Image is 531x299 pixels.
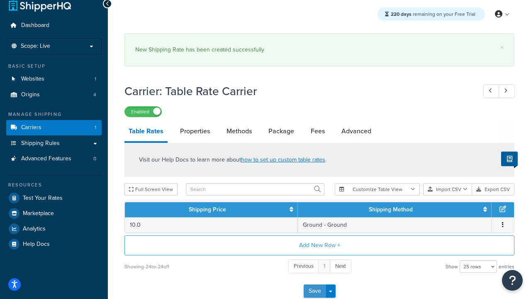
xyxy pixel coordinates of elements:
span: Show [446,261,458,272]
span: Websites [21,76,44,83]
a: × [500,44,504,51]
a: Previous Record [483,84,499,98]
span: Carriers [21,124,41,131]
span: Test Your Rates [23,195,63,202]
span: Scope: Live [21,43,50,50]
a: Next [330,260,351,273]
label: Enabled [125,107,161,117]
td: Ground - Ground [298,217,492,233]
a: Previous [288,260,319,273]
li: Advanced Features [6,151,102,167]
span: Marketplace [23,210,54,217]
a: Advanced Features0 [6,151,102,167]
a: Table Rates [124,121,168,143]
button: Full Screen View [124,183,178,196]
span: Origins [21,91,40,98]
li: Websites [6,71,102,87]
a: Package [264,121,298,141]
a: Dashboard [6,18,102,33]
a: Carriers1 [6,120,102,135]
span: Previous [294,262,314,270]
h1: Carrier: Table Rate Carrier [124,83,468,99]
span: entries [499,261,514,272]
span: 1 [95,124,96,131]
a: Shipping Rules [6,136,102,151]
button: Customize Table View [335,183,420,196]
span: Next [335,262,346,270]
a: Shipping Price [189,205,226,214]
strong: 220 days [391,10,412,18]
a: Methods [222,121,256,141]
a: Properties [176,121,214,141]
td: 10.0 [125,217,298,233]
span: Advanced Features [21,155,71,162]
a: Websites1 [6,71,102,87]
div: Basic Setup [6,63,102,70]
span: Shipping Rules [21,140,60,147]
p: Visit our Help Docs to learn more about . [139,155,326,164]
a: Fees [307,121,329,141]
span: 0 [93,155,96,162]
a: how to set up custom table rates [241,155,325,164]
div: Resources [6,181,102,189]
span: Dashboard [21,22,49,29]
button: Save [304,284,326,298]
span: Help Docs [23,241,50,248]
span: 1 [95,76,96,83]
a: Shipping Method [369,205,413,214]
a: 1 [318,260,331,273]
a: Next Record [499,84,515,98]
a: Help Docs [6,237,102,252]
a: Test Your Rates [6,191,102,206]
span: 4 [93,91,96,98]
button: Add New Row + [124,235,514,255]
span: remaining on your Free Trial [391,10,475,18]
a: Marketplace [6,206,102,221]
div: Manage Shipping [6,111,102,118]
a: Analytics [6,221,102,236]
button: Import CSV [423,183,472,196]
a: Advanced [337,121,375,141]
input: Search [186,183,324,196]
li: Carriers [6,120,102,135]
span: Analytics [23,225,46,233]
button: Open Resource Center [502,270,523,291]
li: Origins [6,87,102,103]
button: Show Help Docs [501,152,518,166]
div: Showing -24 to -24 of 1 [124,261,169,272]
a: Origins4 [6,87,102,103]
button: Export CSV [472,183,514,196]
div: New Shipping Rate has been created successfully [135,44,504,56]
